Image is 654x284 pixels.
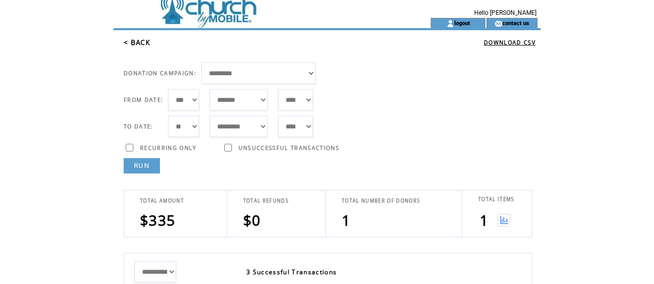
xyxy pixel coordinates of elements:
[124,38,150,47] a: < BACK
[246,268,337,276] span: 3 Successful Transactions
[342,210,351,230] span: 1
[484,39,535,46] a: DOWNLOAD CSV
[498,214,510,227] img: View graph
[454,19,470,26] a: logout
[447,19,454,28] img: account_icon.gif
[124,70,196,77] span: DONATION CAMPAIGN:
[342,198,420,204] span: TOTAL NUMBER OF DONORS
[124,158,160,173] a: RUN
[140,210,175,230] span: $335
[474,9,536,16] span: Hello [PERSON_NAME]
[480,210,488,230] span: 1
[495,19,502,28] img: contact_us_icon.gif
[502,19,529,26] a: contact us
[140,144,197,151] span: RECURRING ONLY
[124,96,163,103] span: FROM DATE:
[140,198,184,204] span: TOTAL AMOUNT
[239,144,339,151] span: UNSUCCESSFUL TRANSACTIONS
[243,210,261,230] span: $0
[124,123,153,130] span: TO DATE:
[478,196,515,203] span: TOTAL ITEMS
[243,198,289,204] span: TOTAL REFUNDS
